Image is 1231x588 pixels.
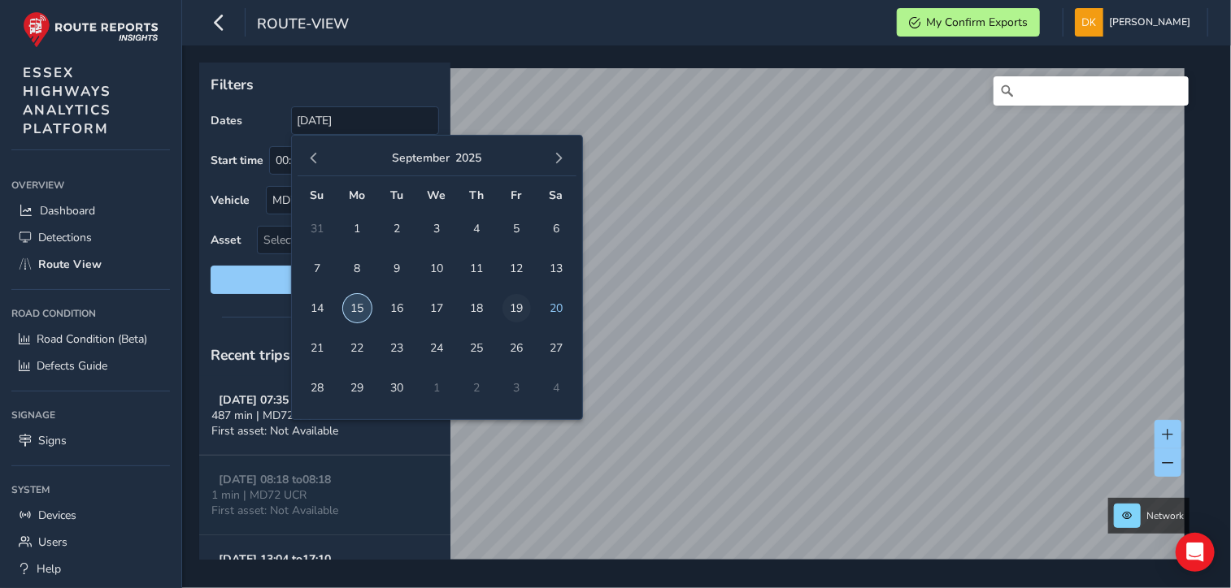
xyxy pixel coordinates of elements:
button: [PERSON_NAME] [1075,8,1196,37]
div: Overview [11,173,170,197]
span: Route View [38,257,102,272]
span: ESSEX HIGHWAYS ANALYTICS PLATFORM [23,63,111,138]
label: Vehicle [211,192,250,208]
span: 6 [542,214,571,243]
span: 1 min | MD72 UCR [211,487,307,503]
button: [DATE] 07:35 to15:42487 min | MD72 UCRFirst asset: Not Available [199,376,450,456]
div: System [11,478,170,502]
span: route-view [257,14,349,37]
button: My Confirm Exports [897,8,1040,37]
span: 15 [343,294,372,322]
span: [PERSON_NAME] [1109,8,1190,37]
span: 4 [463,214,491,243]
span: First asset: Not Available [211,423,338,439]
label: Dates [211,113,242,128]
span: 27 [542,334,571,362]
span: 3 [423,214,451,243]
span: Network [1146,509,1184,522]
a: Devices [11,502,170,529]
span: Detections [38,230,92,245]
span: 23 [383,334,411,362]
span: 1 [343,214,372,243]
span: 5 [502,214,531,243]
span: 9 [383,254,411,283]
span: 13 [542,254,571,283]
img: rr logo [23,11,159,48]
span: First asset: Not Available [211,503,338,518]
span: Help [37,561,61,577]
span: 10 [423,254,451,283]
canvas: Map [205,68,1185,578]
span: Signs [38,433,67,448]
span: 22 [343,334,372,362]
span: 29 [343,374,372,402]
div: Road Condition [11,301,170,326]
span: 2 [383,214,411,243]
span: Users [38,534,67,550]
span: Fr [511,188,522,203]
p: Filters [211,74,439,95]
span: 7 [303,254,332,283]
span: 25 [463,334,491,362]
a: Dashboard [11,197,170,224]
span: 28 [303,374,332,402]
span: 24 [423,334,451,362]
button: September [392,150,450,166]
a: Help [11,556,170,582]
span: 17 [423,294,451,322]
a: Route View [11,251,170,278]
span: 16 [383,294,411,322]
img: diamond-layout [1075,8,1103,37]
div: Open Intercom Messenger [1176,533,1215,572]
span: Road Condition (Beta) [37,331,147,347]
span: Recent trips [211,345,290,365]
span: Su [311,188,324,203]
span: Reset filters [223,272,427,288]
span: Th [469,188,484,203]
span: Select an asset code [258,227,411,253]
span: 487 min | MD72 UCR [211,408,320,423]
span: 14 [303,294,332,322]
label: Start time [211,153,263,168]
span: 26 [502,334,531,362]
a: Road Condition (Beta) [11,326,170,352]
span: 12 [502,254,531,283]
strong: [DATE] 08:18 to 08:18 [219,472,331,487]
input: Search [994,76,1189,106]
a: Users [11,529,170,556]
button: [DATE] 08:18 to08:181 min | MD72 UCRFirst asset: Not Available [199,456,450,535]
span: Dashboard [40,203,95,218]
label: Asset [211,232,241,248]
span: Tu [390,188,403,203]
div: MD72 UCR [267,187,411,214]
button: 2025 [455,150,481,166]
div: Signage [11,403,170,427]
span: Sa [550,188,563,203]
a: Detections [11,224,170,251]
span: Devices [38,508,76,523]
span: We [428,188,446,203]
span: 21 [303,334,332,362]
a: Signs [11,427,170,454]
span: 30 [383,374,411,402]
span: 20 [542,294,571,322]
button: Reset filters [211,266,439,294]
span: 8 [343,254,372,283]
span: 11 [463,254,491,283]
span: 19 [502,294,531,322]
span: Mo [349,188,365,203]
strong: [DATE] 07:35 to 15:42 [219,392,331,408]
a: Defects Guide [11,352,170,379]
span: 18 [463,294,491,322]
span: My Confirm Exports [926,15,1028,30]
strong: [DATE] 13:04 to 17:10 [219,551,331,567]
span: Defects Guide [37,358,107,374]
